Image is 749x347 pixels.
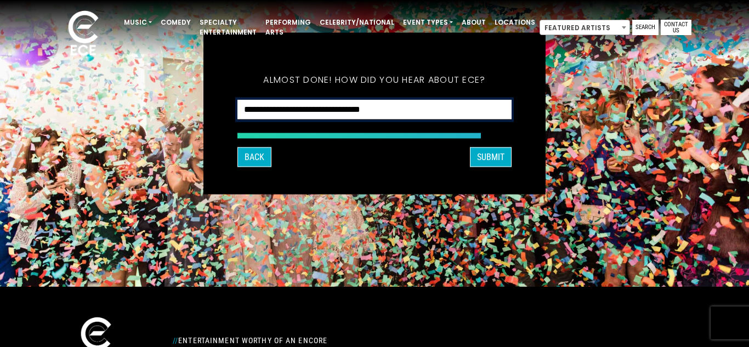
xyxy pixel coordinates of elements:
[56,8,111,61] img: ece_new_logo_whitev2-1.png
[470,147,512,167] button: SUBMIT
[237,60,512,99] h5: Almost done! How did you hear about ECE?
[457,13,490,32] a: About
[540,20,629,36] span: Featured Artists
[315,13,399,32] a: Celebrity/National
[173,336,178,345] span: //
[195,13,261,42] a: Specialty Entertainment
[156,13,195,32] a: Comedy
[237,147,271,167] button: Back
[237,99,512,120] select: How did you hear about ECE
[540,20,630,35] span: Featured Artists
[490,13,540,32] a: Locations
[120,13,156,32] a: Music
[632,20,659,35] a: Search
[661,20,691,35] a: Contact Us
[261,13,315,42] a: Performing Arts
[399,13,457,32] a: Event Types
